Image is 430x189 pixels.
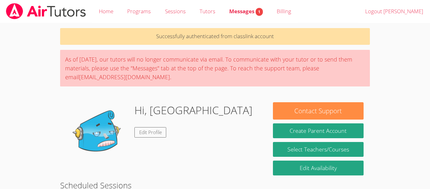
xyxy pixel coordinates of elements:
[5,3,87,19] img: airtutors_banner-c4298cdbf04f3fff15de1276eac7730deb9818008684d7c2e4769d2f7ddbe033.png
[134,127,167,138] a: Edit Profile
[134,102,252,118] h1: Hi, [GEOGRAPHIC_DATA]
[256,8,263,16] span: 1
[66,102,129,165] img: default.png
[60,28,370,45] p: Successfully authenticated from classlink account
[273,123,364,138] button: Create Parent Account
[60,50,370,86] div: As of [DATE], our tutors will no longer communicate via email. To communicate with your tutor or ...
[273,102,364,120] button: Contact Support
[273,142,364,157] a: Select Teachers/Courses
[273,161,364,175] a: Edit Availability
[229,8,263,15] span: Messages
